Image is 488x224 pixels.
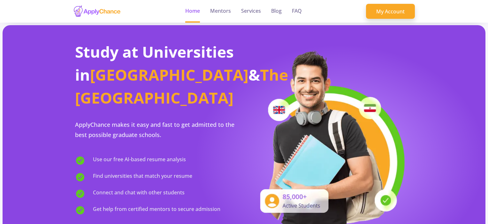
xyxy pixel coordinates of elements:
span: Use our free AI-based resume analysis [93,155,186,166]
a: My Account [366,4,415,19]
span: Find universities that match your resume [93,172,192,182]
span: ApplyChance makes it easy and fast to get admitted to the best possible graduate schools. [75,121,234,139]
img: applychance logo [73,5,121,18]
span: Connect and chat with other students [93,189,185,199]
span: [GEOGRAPHIC_DATA] [90,64,248,85]
span: & [248,64,260,85]
span: Get help from certified mentors to secure admission [93,205,220,215]
span: Study at Universities in [75,41,234,85]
